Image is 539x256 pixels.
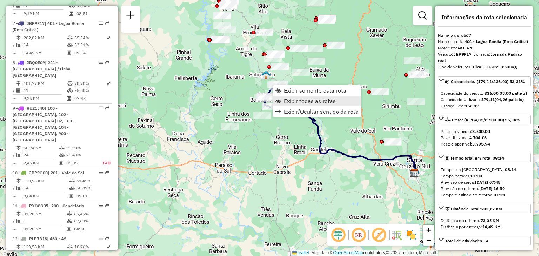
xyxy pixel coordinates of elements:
[441,135,528,141] div: Peso Utilizado:
[16,36,21,40] i: Distância Total
[13,21,84,32] span: | 401 - Lagoa Bonita (Rota Crítica)
[211,36,228,43] div: Atividade não roteirizada - 57.931.831 JACIR LUIZ SOMAVILLA
[212,36,229,43] div: Atividade não roteirizada - SILVIA SOMAVILA
[23,177,69,184] td: 120,96 KM
[438,51,531,64] div: Veículo:
[106,245,111,249] i: Rota otimizada
[273,106,361,117] li: Exibir/Ocultar sentido da rota
[479,186,505,191] strong: [DATE] 16:59
[271,63,289,70] div: Atividade não roteirizada - MERCEARIA PAPIS
[69,179,75,183] i: % de utilização do peso
[465,103,479,108] strong: 156,89
[76,184,109,191] td: 58,89%
[441,96,528,103] div: Capacidade Utilizada:
[318,17,335,24] div: Atividade não roteirizada - DENILSON RODRIGUES D
[67,227,71,231] i: Tempo total em rota
[105,106,109,110] em: Rota exportada
[441,103,528,109] div: Espaço livre:
[438,153,531,162] a: Tempo total em rota: 09:14
[13,203,84,208] span: 11 -
[23,2,69,9] td: 15
[472,141,490,147] strong: 3.795,94
[99,21,103,25] em: Opções
[273,85,361,96] li: Exibir somente esta rota
[23,225,67,233] td: 91,28 KM
[438,32,531,39] div: Número da rota:
[213,12,231,19] div: Atividade não roteirizada - CANTINHO LANCHES
[457,45,472,50] strong: AVILAN
[371,88,389,95] div: Atividade não roteirizada - MARISA KUMM - ME
[76,177,109,184] td: 61,45%
[318,16,335,23] div: Atividade não roteirizada - PAULO CEZAR MAINARDI
[23,80,67,87] td: 101,77 KM
[415,8,430,22] a: Exibir filtros
[438,64,531,70] div: Tipo do veículo:
[66,151,95,159] td: 75,49%
[438,52,522,63] span: | Jornada:
[445,238,488,243] span: Total de atividades:
[438,14,531,21] h4: Informações da rota selecionada
[219,3,237,10] div: Atividade não roteirizada - IVONE NEU KRIESE
[59,161,63,165] i: Tempo total em rota
[13,49,16,56] td: =
[13,60,71,78] span: 8 -
[391,229,402,241] img: Fluxo de ruas
[471,173,482,178] strong: 01:00
[408,71,426,78] div: Atividade não roteirizada - ADAO ALDINO MARIANO
[16,186,21,190] i: Total de Atividades
[438,39,531,45] div: Nome da rota:
[99,203,103,208] em: Opções
[438,115,531,124] a: Peso: (4.704,06/8.500,00) 55,34%
[66,144,95,151] td: 98,93%
[105,170,109,175] em: Rota exportada
[16,219,21,223] i: Total de Atividades
[469,135,487,140] strong: 4.704,06
[441,90,528,96] div: Capacidade do veículo:
[74,225,109,233] td: 04:58
[384,138,401,145] div: Atividade não roteirizada - COM.SCHUCH DE ALIMEN
[67,96,71,101] i: Tempo total em rota
[13,21,84,32] span: 7 -
[16,179,21,183] i: Distância Total
[438,87,531,112] div: Capacidade: (179,11/336,00) 53,31%
[13,95,16,102] td: =
[371,227,387,243] span: Exibir rótulo
[74,34,106,41] td: 55,34%
[69,12,73,16] i: Tempo total em rota
[16,146,21,150] i: Distância Total
[48,203,84,208] span: | 200 - Candelária
[333,250,363,255] a: OpenStreetMap
[212,36,229,43] div: Atividade não roteirizada - VALDIR LUIZ SCAPIN E
[291,250,438,256] div: Map data © contributors,© 2025 TomTom, Microsoft
[485,90,498,96] strong: 336,00
[218,26,236,33] div: Atividade não roteirizada - CLAIR JOSE DA ROSA
[67,219,72,223] i: % de utilização da cubagem
[264,55,282,62] div: Atividade não roteirizada - LOURDES DE S. FALLER
[16,245,21,249] i: Distância Total
[74,87,106,94] td: 95,80%
[23,193,69,200] td: 8,64 KM
[441,141,528,147] div: Peso disponível:
[67,245,73,249] i: % de utilização do peso
[495,97,524,102] strong: (04,26 pallets)
[69,194,73,198] i: Tempo total em rota
[407,98,425,105] div: Atividade não roteirizada - JUAREZ M. KELZENBERG
[74,95,106,102] td: 07:48
[27,60,45,65] span: JBQ0E09
[13,193,16,200] td: =
[284,109,359,114] span: Exibir/Ocultar sentido da rota
[13,170,84,175] span: 10 -
[308,58,325,65] div: Atividade não roteirizada - VALDEMAR ANTONIO DE
[450,155,504,161] span: Tempo total em rota: 09:14
[266,50,284,58] div: Atividade não roteirizada - MINI MERCADO LETICIA
[13,236,66,241] span: 12 -
[76,2,109,9] td: 61,38%
[16,212,21,216] i: Distância Total
[16,4,21,8] i: Total de Atividades
[13,225,16,233] td: =
[220,1,237,8] div: Atividade não roteirizada - FDOC REST CEOLIN
[438,204,531,213] a: Distância Total:202,82 KM
[219,2,237,9] div: Atividade não roteirizada - ANA PAULA TELES GOME
[423,235,434,246] a: Zoom out
[74,49,106,56] td: 09:14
